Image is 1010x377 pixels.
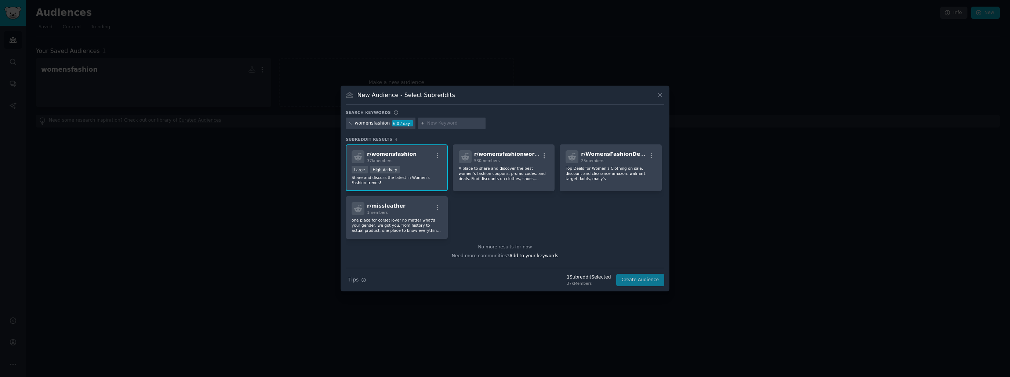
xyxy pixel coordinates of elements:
div: 6.0 / day [392,120,413,127]
input: New Keyword [427,120,483,127]
span: r/ missleather [367,203,406,209]
p: Top Deals for Women's Clothing on sale, discount and clearance amazon, walmart, target, kohls, ma... [566,166,656,181]
span: 4 [395,137,397,141]
span: 1 members [367,210,388,215]
h3: New Audience - Select Subreddits [357,91,455,99]
span: r/ womensfashion [367,151,417,157]
p: one place for corset lover no matter what's your gender, we got you. from history to actual produ... [352,218,442,233]
span: Tips [348,276,359,284]
div: 1 Subreddit Selected [567,274,611,281]
span: 25 members [581,158,604,163]
p: Share and discuss the latest in Women's Fashion trends! [352,175,442,185]
div: High Activity [370,166,400,173]
span: r/ womensfashionworld [474,151,540,157]
div: Large [352,166,368,173]
div: No more results for now [346,244,664,251]
span: r/ WomensFashionDeals [581,151,648,157]
div: 37k Members [567,281,611,286]
span: Add to your keywords [509,253,558,258]
button: Tips [346,273,369,286]
div: Need more communities? [346,250,664,259]
span: Subreddit Results [346,137,392,142]
p: A place to share and discover the best women’s fashion coupons, promo codes, and deals. Find disc... [459,166,549,181]
div: womensfashion [355,120,390,127]
span: 37k members [367,158,392,163]
h3: Search keywords [346,110,391,115]
span: 530 members [474,158,500,163]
